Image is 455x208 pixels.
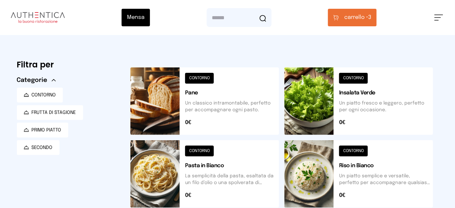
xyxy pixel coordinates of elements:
[328,9,377,26] button: carrello •3
[17,123,68,138] button: PRIMO PIATTO
[32,144,53,151] span: SECONDO
[32,127,61,133] span: PRIMO PIATTO
[17,105,83,120] button: FRUTTA DI STAGIONE
[17,59,120,70] h6: Filtra per
[11,12,65,23] img: logo.8f33a47.png
[344,13,371,22] span: 3
[344,13,368,22] span: carrello •
[17,76,56,85] button: Categorie
[122,9,150,26] button: Mensa
[17,140,59,155] button: SECONDO
[32,92,56,98] span: CONTORNO
[17,76,48,85] span: Categorie
[32,109,76,116] span: FRUTTA DI STAGIONE
[17,88,63,102] button: CONTORNO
